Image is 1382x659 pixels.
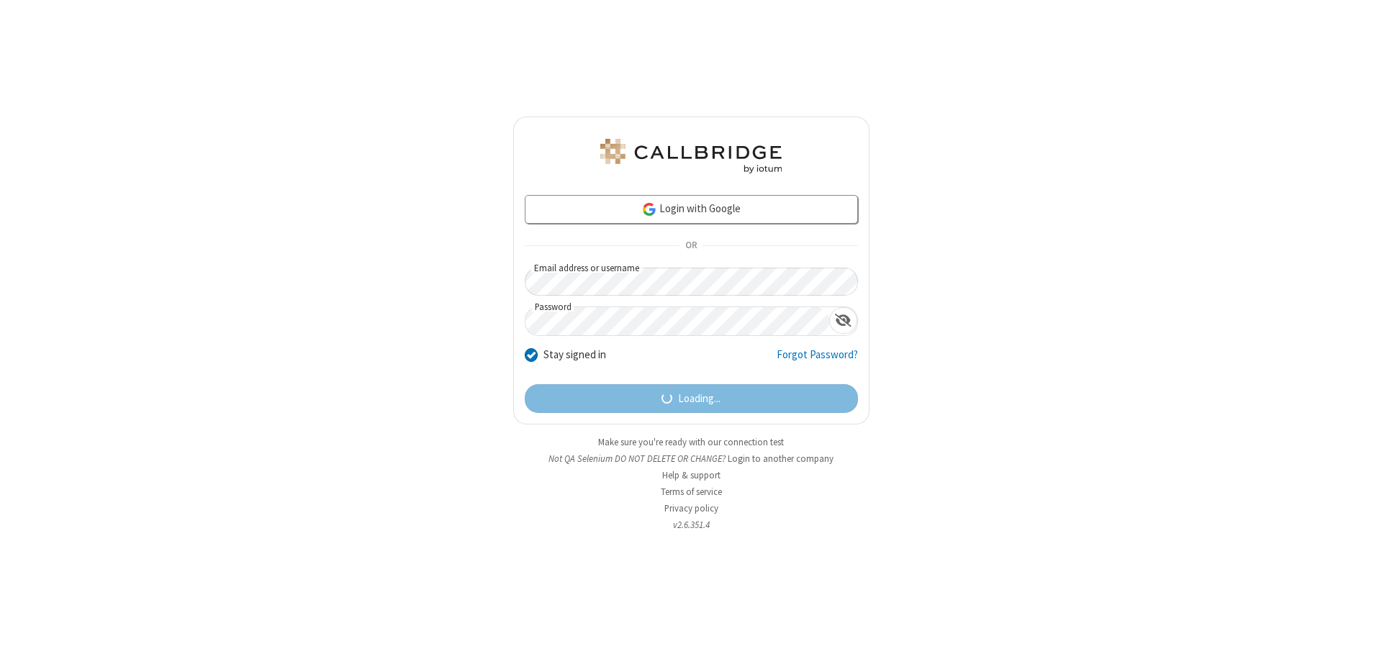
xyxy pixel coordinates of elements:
input: Password [525,307,829,335]
li: v2.6.351.4 [513,518,870,532]
img: google-icon.png [641,201,657,217]
a: Login with Google [525,195,858,224]
label: Stay signed in [543,347,606,363]
a: Terms of service [661,486,722,498]
img: QA Selenium DO NOT DELETE OR CHANGE [597,139,785,173]
div: Show password [829,307,857,334]
input: Email address or username [525,268,858,296]
li: Not QA Selenium DO NOT DELETE OR CHANGE? [513,452,870,465]
button: Login to another company [728,452,834,465]
a: Make sure you're ready with our connection test [598,436,784,448]
a: Privacy policy [664,502,718,514]
a: Help & support [662,469,721,481]
button: Loading... [525,384,858,413]
span: Loading... [678,391,721,407]
a: Forgot Password? [777,347,858,374]
span: OR [679,236,703,256]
